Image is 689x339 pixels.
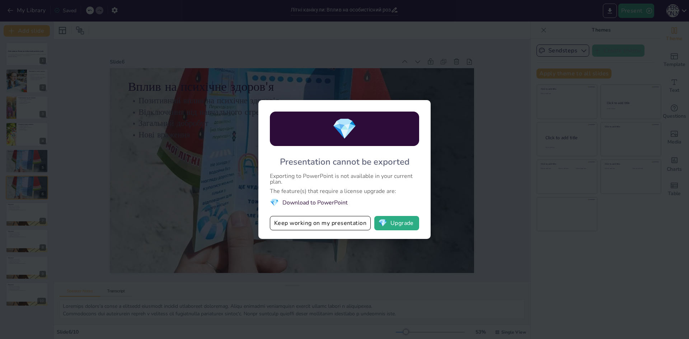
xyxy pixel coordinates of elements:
div: Presentation cannot be exported [280,156,409,168]
button: Keep working on my presentation [270,216,371,230]
div: Exporting to PowerPoint is not available in your current plan. [270,173,419,185]
span: diamond [378,220,387,227]
button: diamondUpgrade [374,216,419,230]
span: diamond [332,115,357,143]
li: Download to PowerPoint [270,198,419,207]
div: The feature(s) that require a license upgrade are: [270,188,419,194]
span: diamond [270,198,279,207]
